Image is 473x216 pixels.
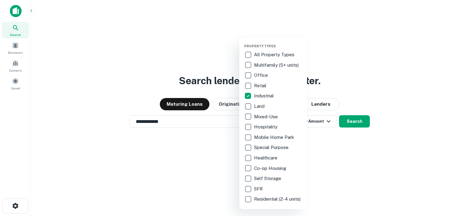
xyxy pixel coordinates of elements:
[254,123,279,131] p: Hospitality
[254,144,290,151] p: Special Purpose
[442,167,473,196] iframe: Chat Widget
[254,103,266,110] p: Land
[244,44,276,48] span: Property Types
[254,185,264,193] p: SFR
[254,92,275,100] p: Industrial
[254,154,279,162] p: Healthcare
[254,195,302,203] p: Residential (2-4 units)
[254,82,268,89] p: Retail
[254,113,279,120] p: Mixed-Use
[254,51,296,58] p: All Property Types
[254,175,282,182] p: Self Storage
[254,61,300,69] p: Multifamily (5+ units)
[254,165,287,172] p: Co-op Housing
[254,72,269,79] p: Office
[254,134,295,141] p: Mobile Home Park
